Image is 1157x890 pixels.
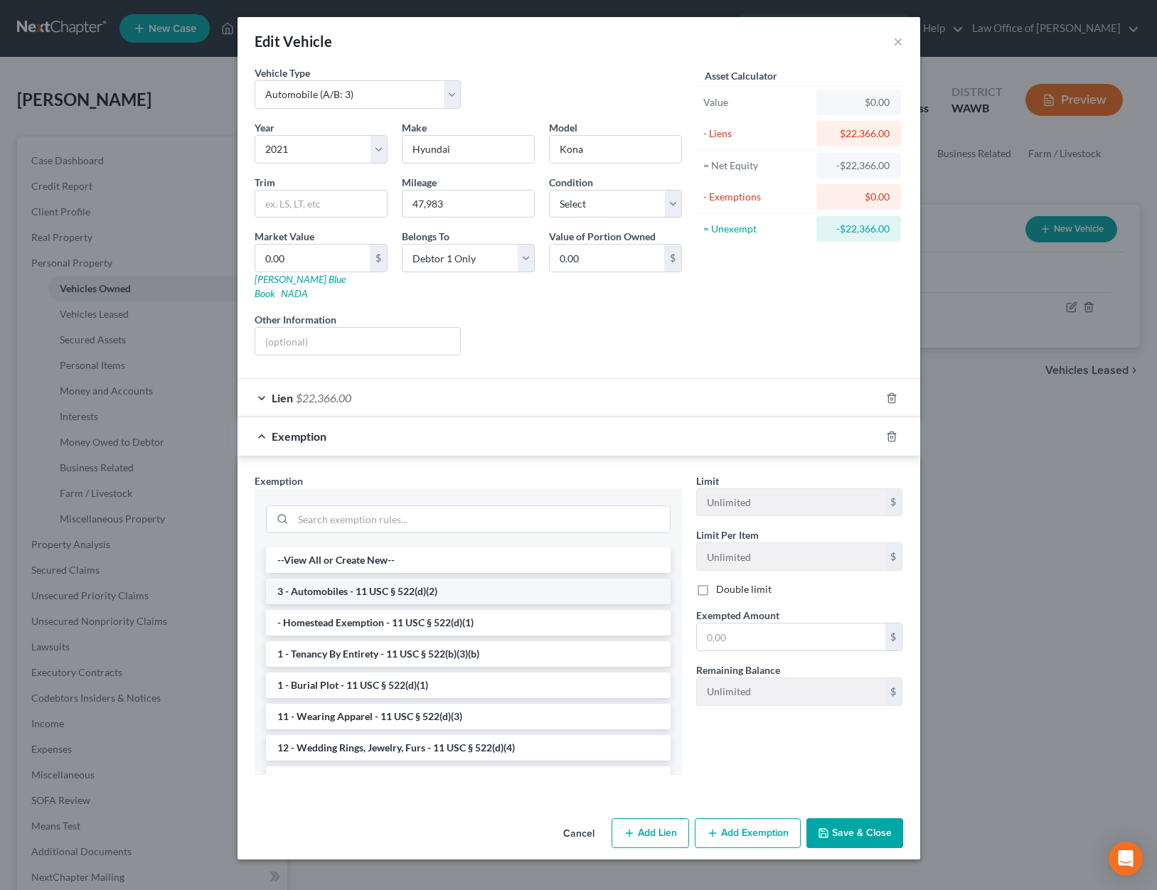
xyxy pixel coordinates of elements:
[828,95,890,109] div: $0.00
[703,159,811,173] div: = Net Equity
[885,678,902,705] div: $
[402,122,427,134] span: Make
[705,68,777,83] label: Asset Calculator
[370,245,387,272] div: $
[255,175,275,190] label: Trim
[696,609,779,621] span: Exempted Amount
[266,579,671,604] li: 3 - Automobiles - 11 USC § 522(d)(2)
[255,31,333,51] div: Edit Vehicle
[255,229,314,244] label: Market Value
[272,429,326,443] span: Exemption
[695,818,801,848] button: Add Exemption
[550,136,681,163] input: ex. Altima
[1109,842,1143,876] div: Open Intercom Messenger
[255,475,303,487] span: Exemption
[272,391,293,404] span: Lien
[696,663,780,677] label: Remaining Balance
[402,230,449,242] span: Belongs To
[402,175,437,190] label: Mileage
[549,229,656,244] label: Value of Portion Owned
[828,127,890,141] div: $22,366.00
[296,391,351,404] span: $22,366.00
[697,623,885,650] input: 0.00
[828,222,890,236] div: -$22,366.00
[255,312,336,327] label: Other Information
[696,527,759,542] label: Limit Per Item
[703,222,811,236] div: = Unexempt
[255,273,346,299] a: [PERSON_NAME] Blue Book
[828,159,890,173] div: -$22,366.00
[266,641,671,667] li: 1 - Tenancy By Entirety - 11 USC § 522(b)(3)(b)
[293,506,670,533] input: Search exemption rules...
[266,672,671,698] li: 1 - Burial Plot - 11 USC § 522(d)(1)
[266,610,671,636] li: - Homestead Exemption - 11 USC § 522(d)(1)
[696,475,719,487] span: Limit
[255,328,461,355] input: (optional)
[697,489,885,516] input: --
[806,818,903,848] button: Save & Close
[697,678,885,705] input: --
[402,136,534,163] input: ex. Nissan
[549,175,593,190] label: Condition
[716,582,772,596] label: Double limit
[893,33,903,50] button: ×
[266,766,671,792] li: 13 - Animals & Livestock - 11 USC § 522(d)(3)
[266,547,671,573] li: --View All or Create New--
[266,735,671,761] li: 12 - Wedding Rings, Jewelry, Furs - 11 USC § 522(d)(4)
[703,190,811,204] div: - Exemptions
[255,65,310,80] label: Vehicle Type
[697,543,885,570] input: --
[255,120,274,135] label: Year
[664,245,681,272] div: $
[552,820,606,848] button: Cancel
[550,245,664,272] input: 0.00
[885,623,902,650] div: $
[255,191,387,218] input: ex. LS, LT, etc
[885,489,902,516] div: $
[703,95,811,109] div: Value
[281,287,308,299] a: NADA
[266,704,671,729] li: 11 - Wearing Apparel - 11 USC § 522(d)(3)
[402,191,534,218] input: --
[255,245,370,272] input: 0.00
[703,127,811,141] div: - Liens
[612,818,689,848] button: Add Lien
[828,190,890,204] div: $0.00
[549,120,577,135] label: Model
[885,543,902,570] div: $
